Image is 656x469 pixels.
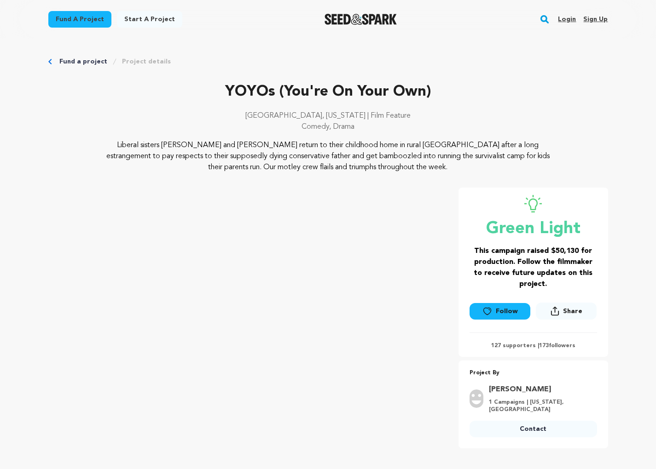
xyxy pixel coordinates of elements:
[104,140,552,173] p: Liberal sisters [PERSON_NAME] and [PERSON_NAME] return to their childhood home in rural [GEOGRAPH...
[470,389,483,408] img: user.png
[536,303,597,323] span: Share
[117,11,182,28] a: Start a project
[48,121,608,132] p: Comedy, Drama
[122,57,171,66] a: Project details
[583,12,608,27] a: Sign up
[470,220,597,238] p: Green Light
[558,12,576,27] a: Login
[48,11,111,28] a: Fund a project
[48,110,608,121] p: [GEOGRAPHIC_DATA], [US_STATE] | Film Feature
[59,57,107,66] a: Fund a project
[489,384,592,395] a: Goto Lexi Graboski profile
[48,81,608,103] p: YOYOs (You're On Your Own)
[470,342,597,349] p: 127 supporters | followers
[539,343,549,349] span: 173
[470,246,597,290] h3: This campaign raised $50,130 for production. Follow the filmmaker to receive future updates on th...
[48,57,608,66] div: Breadcrumb
[325,14,397,25] a: Seed&Spark Homepage
[470,368,597,378] p: Project By
[325,14,397,25] img: Seed&Spark Logo Dark Mode
[489,399,592,413] p: 1 Campaigns | [US_STATE], [GEOGRAPHIC_DATA]
[536,303,597,320] button: Share
[563,307,582,316] span: Share
[470,303,530,320] a: Follow
[470,421,597,437] a: Contact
